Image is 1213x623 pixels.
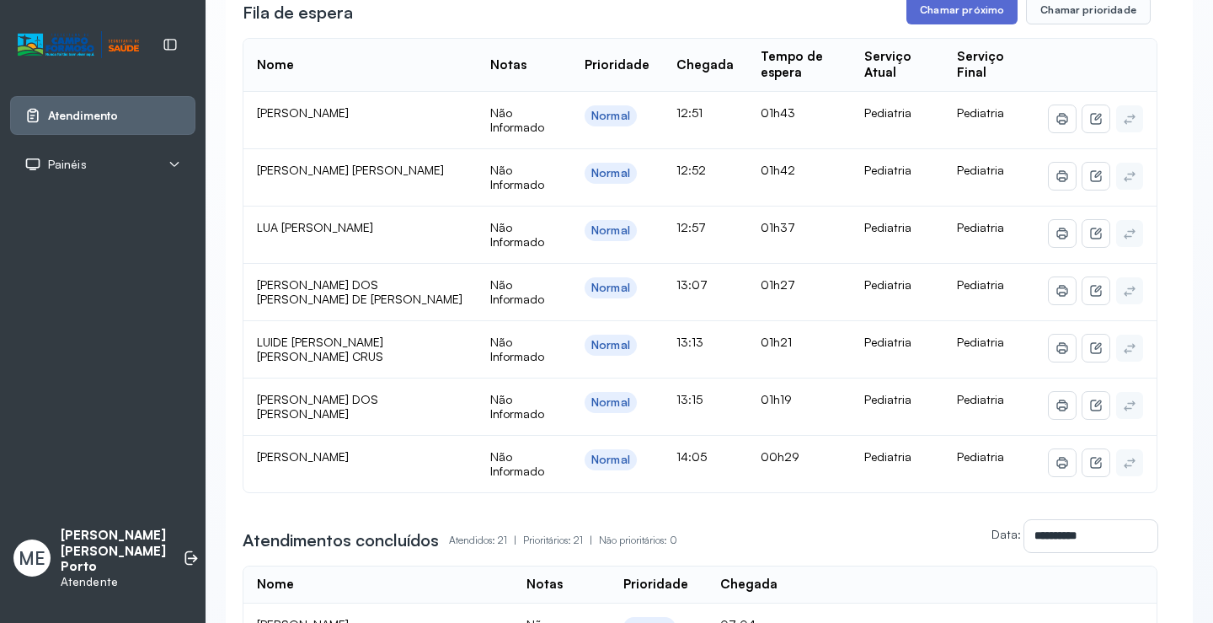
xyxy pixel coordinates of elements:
[761,163,795,177] span: 01h42
[761,392,792,406] span: 01h19
[761,220,795,234] span: 01h37
[957,392,1004,406] span: Pediatria
[490,163,544,192] span: Não Informado
[676,335,703,349] span: 13:13
[591,223,630,238] div: Normal
[243,1,353,24] h3: Fila de espera
[720,577,777,593] div: Chegada
[864,335,930,350] div: Pediatria
[864,449,930,465] div: Pediatria
[957,335,1004,349] span: Pediatria
[623,577,688,593] div: Prioridade
[523,529,599,552] p: Prioritários: 21
[864,49,930,81] div: Serviço Atual
[490,335,544,364] span: Não Informado
[761,277,795,292] span: 01h27
[257,57,294,73] div: Nome
[591,453,630,467] div: Normal
[591,166,630,180] div: Normal
[591,338,630,352] div: Normal
[257,105,349,120] span: [PERSON_NAME]
[257,335,383,364] span: LUIDE [PERSON_NAME] [PERSON_NAME] CRUS
[864,105,930,121] div: Pediatria
[761,105,795,120] span: 01h43
[48,109,118,123] span: Atendimento
[957,277,1004,292] span: Pediatria
[61,575,166,589] p: Atendente
[243,529,439,552] h3: Atendimentos concluídos
[590,534,592,546] span: |
[449,529,523,552] p: Atendidos: 21
[676,105,703,120] span: 12:51
[257,277,462,307] span: [PERSON_NAME] DOS [PERSON_NAME] DE [PERSON_NAME]
[514,534,516,546] span: |
[48,158,87,172] span: Painéis
[585,57,649,73] div: Prioridade
[676,163,706,177] span: 12:52
[864,163,930,178] div: Pediatria
[676,277,708,292] span: 13:07
[864,277,930,293] div: Pediatria
[676,392,703,406] span: 13:15
[257,163,444,177] span: [PERSON_NAME] [PERSON_NAME]
[957,49,1022,81] div: Serviço Final
[257,449,349,464] span: [PERSON_NAME]
[761,49,837,81] div: Tempo de espera
[864,220,930,235] div: Pediatria
[257,577,294,593] div: Nome
[957,449,1004,464] span: Pediatria
[257,392,378,422] span: [PERSON_NAME] DOS [PERSON_NAME]
[257,220,373,234] span: LUA [PERSON_NAME]
[490,57,526,73] div: Notas
[864,392,930,407] div: Pediatria
[676,220,706,234] span: 12:57
[591,281,630,295] div: Normal
[599,529,677,552] p: Não prioritários: 0
[24,107,181,124] a: Atendimento
[18,31,139,59] img: Logotipo do estabelecimento
[676,449,707,464] span: 14:05
[526,577,563,593] div: Notas
[490,449,544,479] span: Não Informado
[490,105,544,135] span: Não Informado
[991,527,1021,541] label: Data:
[957,163,1004,177] span: Pediatria
[957,105,1004,120] span: Pediatria
[761,335,792,349] span: 01h21
[490,277,544,307] span: Não Informado
[61,528,166,575] p: [PERSON_NAME] [PERSON_NAME] Porto
[591,395,630,410] div: Normal
[490,220,544,250] span: Não Informado
[761,449,799,464] span: 00h29
[591,109,630,123] div: Normal
[19,547,45,569] span: ME
[676,57,734,73] div: Chegada
[490,392,544,422] span: Não Informado
[957,220,1004,234] span: Pediatria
